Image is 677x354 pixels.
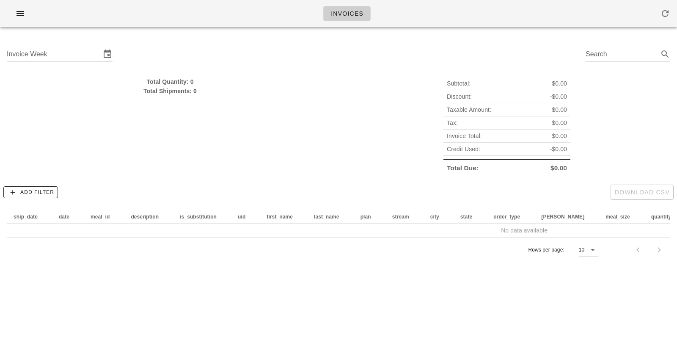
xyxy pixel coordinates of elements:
span: Taxable Amount: [447,105,491,114]
span: Add Filter [7,188,54,196]
span: city [430,214,439,220]
span: first_name [267,214,293,220]
th: date: Not sorted. Activate to sort ascending. [52,210,84,224]
span: state [460,214,473,220]
th: plan: Not sorted. Activate to sort ascending. [354,210,385,224]
th: ship_date: Not sorted. Activate to sort ascending. [7,210,52,224]
span: is_substitution [180,214,217,220]
span: last_name [314,214,339,220]
div: 10Rows per page: [579,243,598,257]
div: Total Shipments: 0 [7,86,333,96]
th: is_substitution: Not sorted. Activate to sort ascending. [173,210,231,224]
span: stream [392,214,409,220]
span: -$0.00 [550,92,567,101]
div: – [614,246,617,254]
span: $0.00 [552,118,567,127]
span: quantity [651,214,671,220]
th: stream: Not sorted. Activate to sort ascending. [385,210,424,224]
th: meal_id: Not sorted. Activate to sort ascending. [84,210,124,224]
th: uid: Not sorted. Activate to sort ascending. [231,210,260,224]
span: Invoice Total: [447,131,482,141]
span: $0.00 [550,163,567,173]
div: Total Quantity: 0 [7,77,333,86]
span: uid [238,214,245,220]
span: Credit Used: [447,144,480,154]
span: plan [361,214,371,220]
th: city: Not sorted. Activate to sort ascending. [424,210,454,224]
span: description [131,214,159,220]
span: Invoices [330,10,363,17]
a: Invoices [323,6,371,21]
span: $0.00 [552,105,567,114]
th: meal_size: Not sorted. Activate to sort ascending. [599,210,644,224]
th: first_name: Not sorted. Activate to sort ascending. [260,210,307,224]
span: Subtotal: [447,79,471,88]
button: Add Filter [3,186,58,198]
span: [PERSON_NAME] [541,214,584,220]
span: Tax: [447,118,458,127]
span: meal_id [91,214,110,220]
span: $0.00 [552,131,567,141]
div: Rows per page: [528,238,598,262]
span: meal_size [605,214,630,220]
th: last_name: Not sorted. Activate to sort ascending. [307,210,354,224]
th: tod: Not sorted. Activate to sort ascending. [534,210,599,224]
th: order_type: Not sorted. Activate to sort ascending. [487,210,534,224]
span: date [59,214,69,220]
span: ship_date [14,214,38,220]
span: -$0.00 [550,144,567,154]
span: order_type [493,214,520,220]
span: $0.00 [552,79,567,88]
th: description: Not sorted. Activate to sort ascending. [124,210,173,224]
div: 10 [579,246,584,254]
span: Discount: [447,92,472,101]
span: Total Due: [447,163,479,173]
th: state: Not sorted. Activate to sort ascending. [454,210,487,224]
